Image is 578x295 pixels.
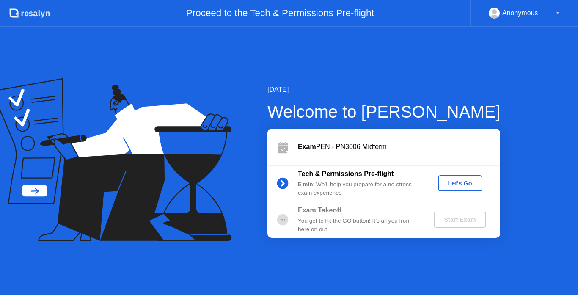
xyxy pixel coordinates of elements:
[298,170,394,177] b: Tech & Permissions Pre-flight
[298,207,341,214] b: Exam Takeoff
[298,143,316,150] b: Exam
[298,181,313,187] b: 5 min
[437,216,482,223] div: Start Exam
[267,99,501,124] div: Welcome to [PERSON_NAME]
[502,8,538,19] div: Anonymous
[441,180,479,187] div: Let's Go
[434,212,486,228] button: Start Exam
[438,175,482,191] button: Let's Go
[298,217,420,234] div: You get to hit the GO button! It’s all you from here on out
[267,85,501,95] div: [DATE]
[298,142,500,152] div: PEN - PN3006 Midterm
[298,180,420,198] div: : We’ll help you prepare for a no-stress exam experience
[556,8,560,19] div: ▼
